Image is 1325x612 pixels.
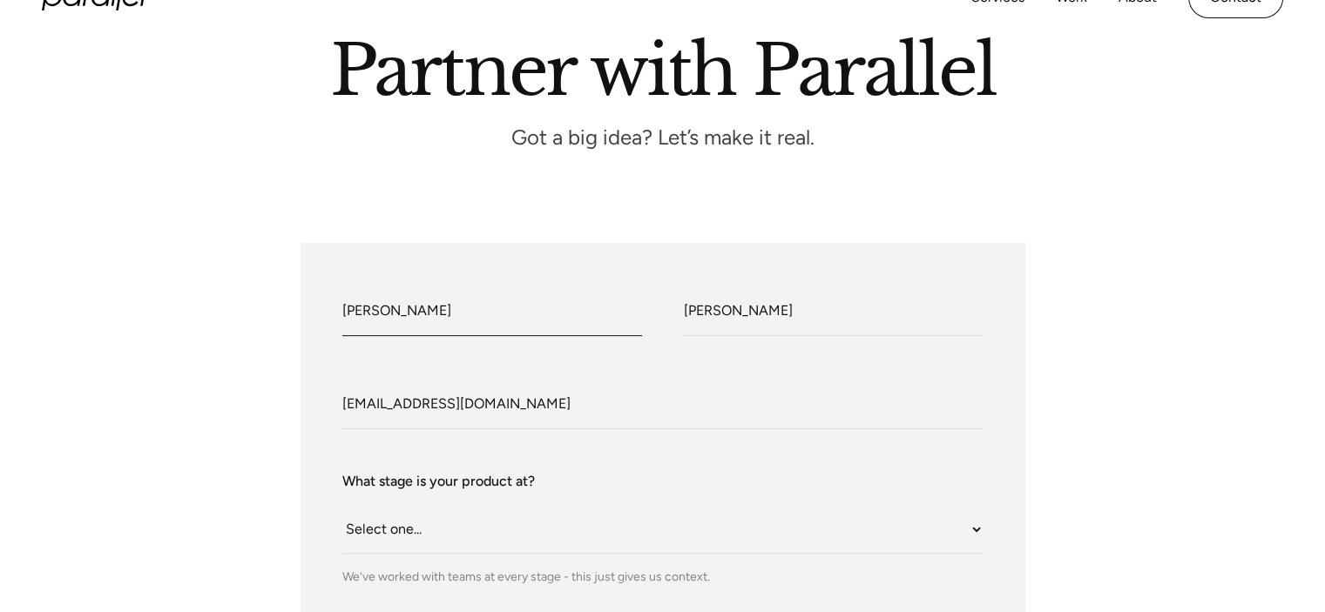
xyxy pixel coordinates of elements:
input: First Name [342,288,642,336]
input: Last Name [684,288,984,336]
div: We’ve worked with teams at every stage - this just gives us context. [342,568,984,586]
label: What stage is your product at? [342,471,984,492]
h2: Partner with Parallel [166,37,1159,96]
input: Work Email [342,381,984,429]
p: Got a big idea? Let’s make it real. [402,131,924,145]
